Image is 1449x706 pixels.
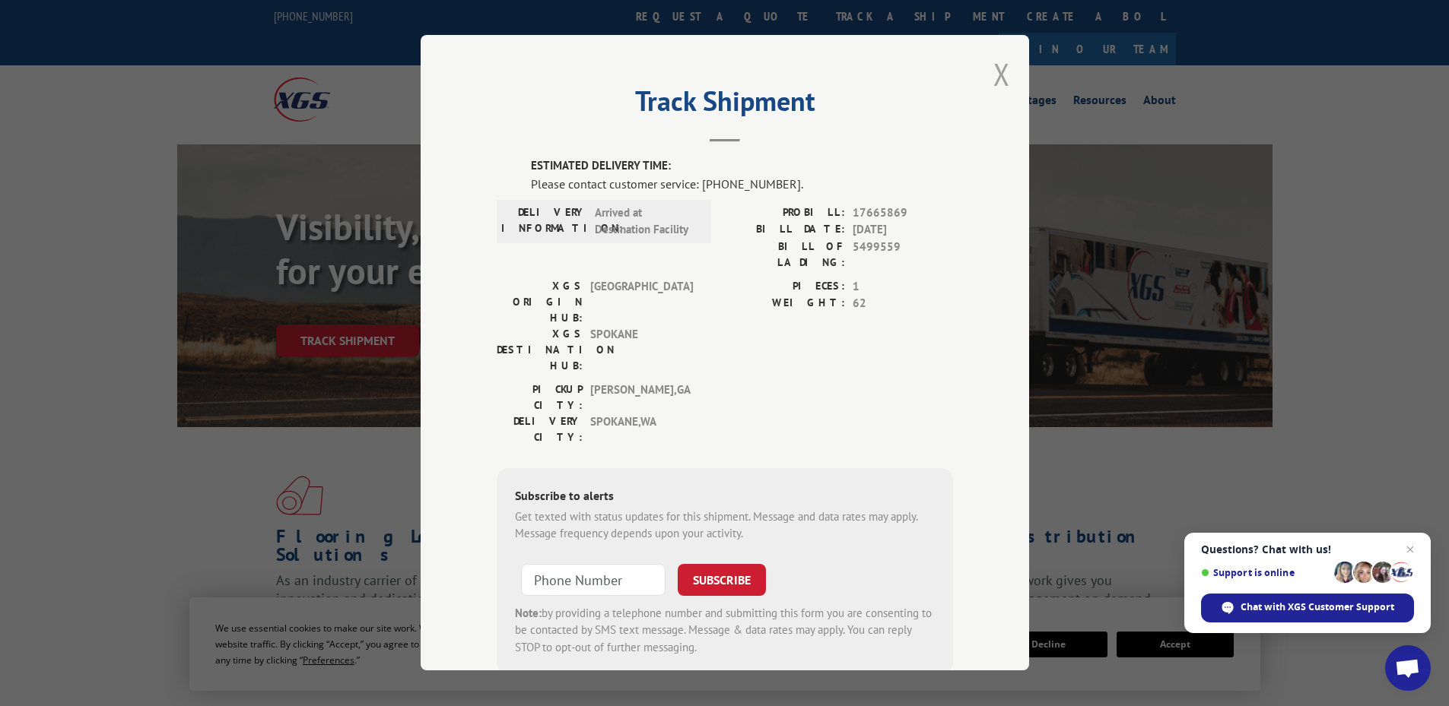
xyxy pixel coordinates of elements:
[725,278,845,296] label: PIECES:
[497,413,583,445] label: DELIVERY CITY:
[515,508,935,543] div: Get texted with status updates for this shipment. Message and data rates may apply. Message frequ...
[515,606,542,620] strong: Note:
[521,564,666,596] input: Phone Number
[497,90,953,119] h2: Track Shipment
[590,278,693,326] span: [GEOGRAPHIC_DATA]
[1241,600,1394,614] span: Chat with XGS Customer Support
[1201,567,1329,578] span: Support is online
[590,413,693,445] span: SPOKANE , WA
[1201,594,1414,622] div: Chat with XGS Customer Support
[853,222,953,239] span: [DATE]
[497,381,583,413] label: PICKUP CITY:
[515,486,935,508] div: Subscribe to alerts
[1201,543,1414,556] span: Questions? Chat with us!
[853,278,953,296] span: 1
[595,204,697,239] span: Arrived at Destination Facility
[1401,540,1419,559] span: Close chat
[853,296,953,313] span: 62
[993,54,1010,94] button: Close modal
[497,326,583,374] label: XGS DESTINATION HUB:
[501,204,587,239] label: DELIVERY INFORMATION:
[497,278,583,326] label: XGS ORIGIN HUB:
[725,296,845,313] label: WEIGHT:
[1385,645,1431,691] div: Open chat
[515,605,935,657] div: by providing a telephone number and submitting this form you are consenting to be contacted by SM...
[531,175,953,193] div: Please contact customer service: [PHONE_NUMBER].
[678,564,766,596] button: SUBSCRIBE
[853,204,953,222] span: 17665869
[725,239,845,271] label: BILL OF LADING:
[725,222,845,239] label: BILL DATE:
[725,204,845,222] label: PROBILL:
[853,239,953,271] span: 5499559
[531,158,953,176] label: ESTIMATED DELIVERY TIME:
[590,381,693,413] span: [PERSON_NAME] , GA
[590,326,693,374] span: SPOKANE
